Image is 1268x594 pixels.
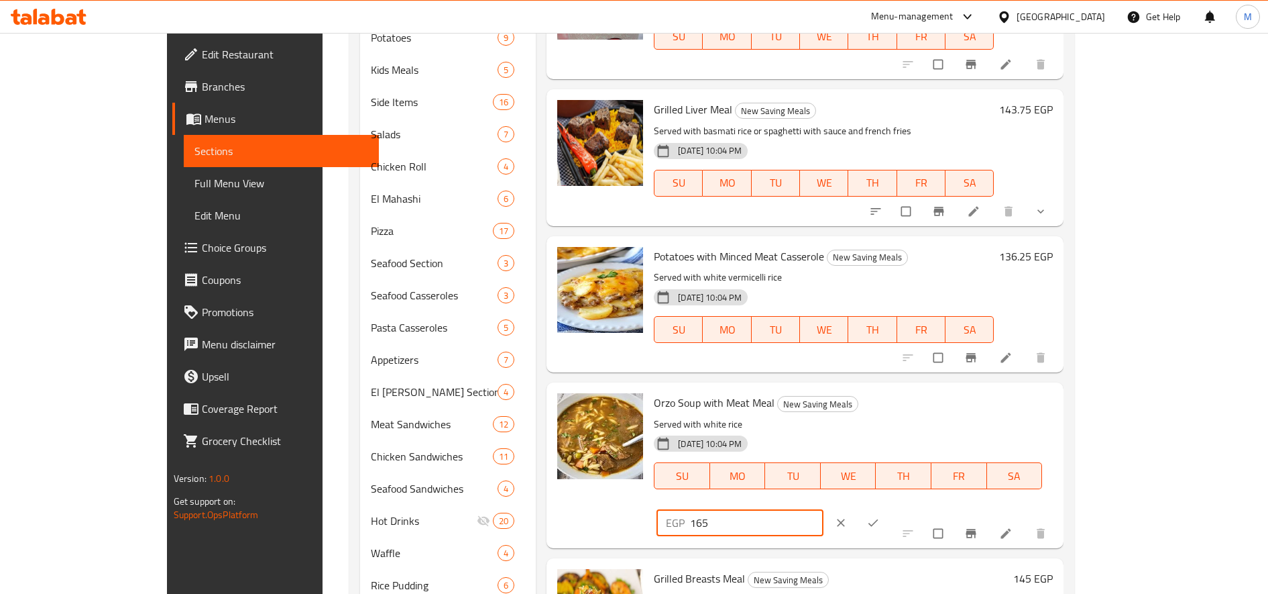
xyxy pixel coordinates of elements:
[557,247,643,333] img: Potatoes with Minced Meat Casserole
[172,70,379,103] a: Branches
[925,521,954,546] span: Select to update
[660,173,697,193] span: SU
[202,401,368,417] span: Coverage Report
[371,513,477,529] span: Hot Drinks
[1026,519,1058,548] button: delete
[360,118,536,150] div: Salads7
[848,170,897,197] button: TH
[371,94,493,110] span: Side Items
[903,320,940,340] span: FR
[703,170,751,197] button: MO
[498,62,514,78] div: items
[498,160,514,173] span: 4
[174,470,207,487] span: Version:
[494,450,514,463] span: 11
[854,173,891,193] span: TH
[654,462,709,489] button: SU
[748,572,829,588] div: New Saving Meals
[654,246,824,266] span: Potatoes with Minced Meat Casserole
[371,545,498,561] div: Waffle
[371,287,498,303] span: Seafood Casseroles
[498,126,514,142] div: items
[951,173,988,193] span: SA
[876,462,931,489] button: TH
[498,354,514,366] span: 7
[371,255,498,271] div: Seafood Section
[371,62,498,78] span: Kids Meals
[498,289,514,302] span: 3
[498,128,514,141] span: 7
[557,393,643,479] img: Orzo Soup with Meat Meal
[498,547,514,560] span: 4
[371,191,498,207] span: El Mahashi
[956,519,988,548] button: Branch-specific-item
[660,27,697,46] span: SU
[924,197,956,226] button: Branch-specific-item
[371,416,493,432] span: Meat Sandwiches
[999,100,1053,119] h6: 143.75 EGP
[172,38,379,70] a: Edit Restaurant
[1026,197,1058,226] button: show more
[897,170,945,197] button: FR
[854,27,891,46] span: TH
[770,466,815,486] span: TU
[757,27,795,46] span: TU
[498,30,514,46] div: items
[757,320,795,340] span: TU
[202,79,368,95] span: Branches
[498,483,514,495] span: 4
[493,416,514,432] div: items
[1034,205,1047,218] svg: Show Choices
[673,291,747,304] span: [DATE] 10:04 PM
[708,320,746,340] span: MO
[205,111,368,127] span: Menus
[498,64,514,77] span: 5
[172,103,379,135] a: Menus
[498,319,514,336] div: items
[992,466,1037,486] span: SA
[893,199,921,224] span: Select to update
[654,568,745,589] span: Grilled Breasts Meal
[654,170,703,197] button: SU
[194,207,368,224] span: Edit Menu
[360,150,536,183] div: Chicken Roll4
[800,316,848,343] button: WE
[371,352,498,368] span: Appetizers
[371,577,498,593] span: Rice Pudding
[498,191,514,207] div: items
[360,505,536,537] div: Hot Drinks20
[371,158,498,175] span: Chicken Roll
[360,54,536,86] div: Kids Meals5
[752,170,800,197] button: TU
[172,393,379,425] a: Coverage Report
[752,316,800,343] button: TU
[360,86,536,118] div: Side Items16
[371,223,493,239] span: Pizza
[174,506,259,524] a: Support.OpsPlatform
[498,257,514,270] span: 3
[360,537,536,569] div: Waffle4
[494,515,514,528] span: 20
[757,173,795,193] span: TU
[184,135,379,167] a: Sections
[498,287,514,303] div: items
[172,425,379,457] a: Grocery Checklist
[858,508,890,538] button: ok
[360,440,536,473] div: Chicken Sandwiches11
[360,21,536,54] div: Potatoes9
[371,448,493,464] div: Chicken Sandwiches
[498,255,514,271] div: items
[703,316,751,343] button: MO
[945,170,994,197] button: SA
[1017,9,1105,24] div: [GEOGRAPHIC_DATA]
[1013,569,1053,588] h6: 145 EGP
[493,513,514,529] div: items
[999,247,1053,266] h6: 136.25 EGP
[371,30,498,46] div: Potatoes
[498,193,514,205] span: 6
[493,223,514,239] div: items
